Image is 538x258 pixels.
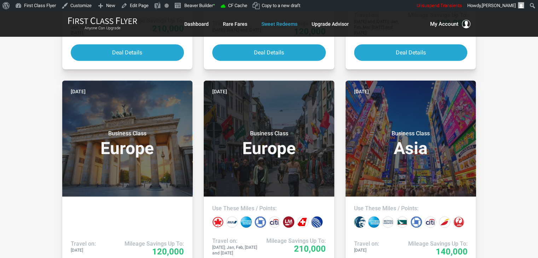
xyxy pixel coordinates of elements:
div: Alaska miles [354,216,365,228]
small: Business Class [366,130,455,137]
div: Citi points [425,216,436,228]
time: [DATE] [354,88,369,95]
div: Cathay Pacific miles [397,216,408,228]
button: Deal Details [71,44,184,61]
div: All Nippon miles [226,216,238,228]
time: [DATE] [71,88,86,95]
div: British Airways miles [382,216,394,228]
small: Business Class [83,130,172,137]
time: [DATE] [212,88,227,95]
div: Iberia miles [439,216,450,228]
div: Chase points [411,216,422,228]
a: Rare Fares [223,18,247,30]
a: Dashboard [184,18,209,30]
small: Business Class [225,130,313,137]
a: Upgrade Advisor [312,18,349,30]
a: First Class FlyerAnyone Can Upgrade [68,17,137,31]
a: Sweet Redeems [261,18,297,30]
img: First Class Flyer [68,17,137,24]
div: Air Canada miles [212,216,224,228]
h4: Use These Miles / Points: [354,205,468,212]
span: [PERSON_NAME] [482,3,516,8]
small: Anyone Can Upgrade [68,26,137,31]
span: Unsuspend Transients [417,3,462,8]
div: LifeMiles [283,216,294,228]
div: Amex points [241,216,252,228]
button: Deal Details [354,44,468,61]
div: Chase points [255,216,266,228]
div: Amex points [368,216,380,228]
h3: Europe [71,130,184,157]
h4: Use These Miles / Points: [212,205,326,212]
div: Swiss miles [297,216,308,228]
h3: Asia [354,130,468,157]
div: Japan miles [453,216,464,228]
span: My Account [430,20,458,28]
div: United miles [311,216,323,228]
div: Citi points [269,216,280,228]
button: My Account [430,20,470,28]
h3: Europe [212,130,326,157]
span: • [213,1,215,8]
button: Deal Details [212,44,326,61]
